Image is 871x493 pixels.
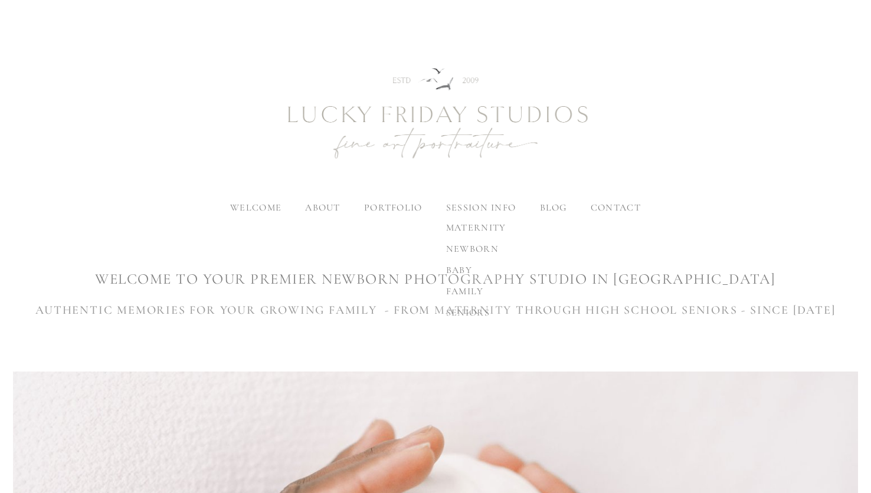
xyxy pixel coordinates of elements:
[223,26,648,203] img: Newborn Photography Denver | Lucky Friday Studios
[437,238,516,259] a: newborn
[437,302,516,323] a: seniors
[230,202,281,213] a: welcome
[591,202,641,213] a: contact
[305,202,340,213] label: about
[437,259,516,281] a: baby
[540,202,567,213] a: blog
[446,202,516,213] label: session info
[437,281,516,302] a: family
[13,269,858,290] h1: WELCOME TO YOUR premier newborn photography studio IN [GEOGRAPHIC_DATA]
[446,222,506,234] span: maternity
[446,264,472,276] span: baby
[13,301,858,319] h3: AUTHENTIC MEMORIES FOR YOUR GROWING FAMILY - FROM MATERNITY THROUGH HIGH SCHOOL SENIORS - SINCE [...
[437,217,516,238] a: maternity
[364,202,423,213] label: portfolio
[446,307,490,318] span: seniors
[446,285,484,297] span: family
[446,243,499,255] span: newborn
